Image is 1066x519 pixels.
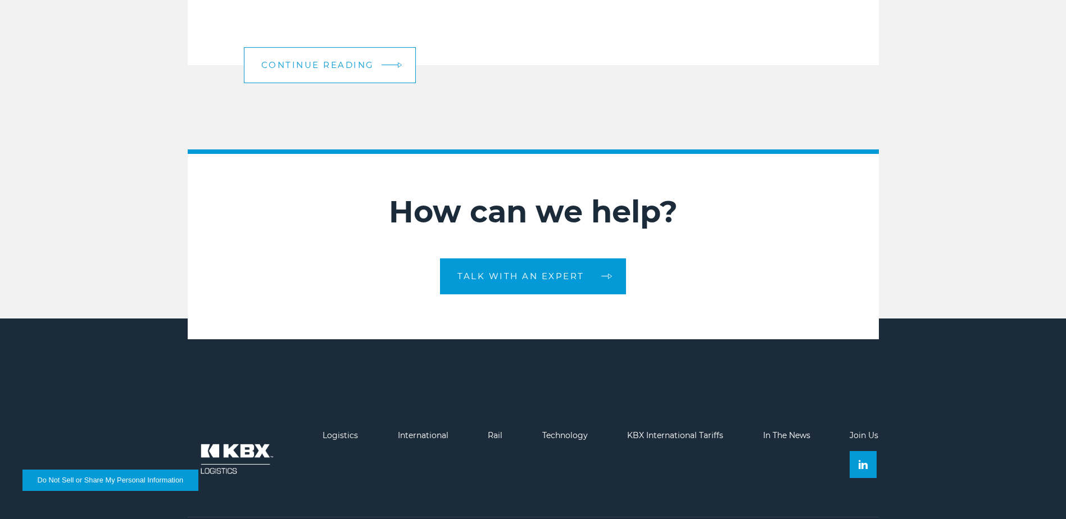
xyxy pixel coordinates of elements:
[440,258,626,294] a: Talk With An Expert arrow arrow
[397,62,402,69] img: arrow
[22,470,198,491] button: Do Not Sell or Share My Personal Information
[763,430,810,440] a: In The News
[859,460,868,469] img: Linkedin
[398,430,448,440] a: International
[188,431,283,487] img: kbx logo
[261,61,374,69] span: Continue Reading
[850,430,878,440] a: Join Us
[542,430,588,440] a: Technology
[488,430,502,440] a: Rail
[627,430,723,440] a: KBX International Tariffs
[323,430,358,440] a: Logistics
[188,193,879,230] h2: How can we help?
[244,47,416,83] a: Continue Reading arrow arrow
[457,272,584,280] span: Talk With An Expert
[1010,465,1066,519] iframe: Chat Widget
